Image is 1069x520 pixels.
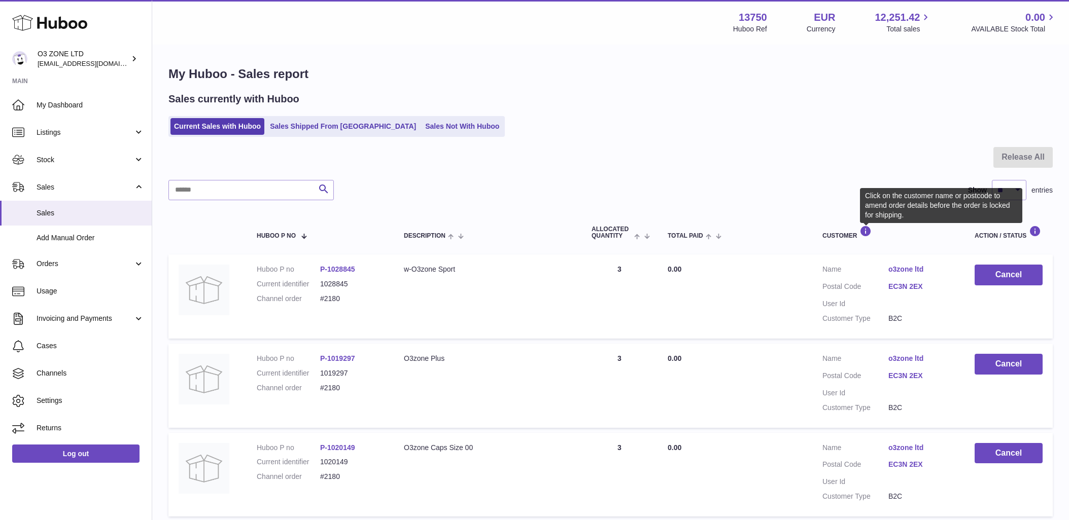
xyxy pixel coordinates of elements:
[179,354,229,404] img: no-photo-large.jpg
[257,354,320,363] dt: Huboo P no
[257,279,320,289] dt: Current identifier
[170,118,264,135] a: Current Sales with Huboo
[668,354,681,362] span: 0.00
[581,254,658,339] td: 3
[886,24,932,34] span: Total sales
[404,354,571,363] div: O3zone Plus
[37,155,133,165] span: Stock
[179,265,229,315] img: no-photo-large.jpg
[822,477,888,487] dt: User Id
[37,208,144,218] span: Sales
[38,49,129,68] div: O3 ZONE LTD
[888,492,954,501] dd: B2C
[822,226,954,239] div: Customer
[37,233,144,243] span: Add Manual Order
[888,282,954,291] a: EC3N 2EX
[179,443,229,494] img: no-photo-large.jpg
[404,265,571,274] div: w-O3zone Sport
[37,423,144,433] span: Returns
[37,128,133,137] span: Listings
[860,188,1022,223] div: Click on the customer name or postcode to amend order details before the order is locked for ship...
[257,443,320,453] dt: Huboo P no
[822,354,888,366] dt: Name
[668,233,703,239] span: Total paid
[822,371,888,383] dt: Postal Code
[975,443,1043,464] button: Cancel
[37,368,144,378] span: Channels
[581,344,658,428] td: 3
[257,294,320,304] dt: Channel order
[668,265,681,273] span: 0.00
[968,185,987,195] label: Show
[592,226,632,239] span: ALLOCATED Quantity
[404,443,571,453] div: O3zone Caps Size 00
[257,457,320,467] dt: Current identifier
[38,59,149,67] span: [EMAIL_ADDRESS][DOMAIN_NAME]
[320,443,355,452] a: P-1020149
[975,265,1043,285] button: Cancel
[888,443,954,453] a: o3zone ltd
[320,265,355,273] a: P-1028845
[12,444,140,463] a: Log out
[888,460,954,469] a: EC3N 2EX
[320,279,384,289] dd: 1028845
[320,472,384,481] dd: #2180
[257,368,320,378] dt: Current identifier
[320,457,384,467] dd: 1020149
[37,100,144,110] span: My Dashboard
[975,354,1043,375] button: Cancel
[257,233,296,239] span: Huboo P no
[888,265,954,274] a: o3zone ltd
[875,11,932,34] a: 12,251.42 Total sales
[581,433,658,517] td: 3
[814,11,835,24] strong: EUR
[37,286,144,296] span: Usage
[875,11,920,24] span: 12,251.42
[37,182,133,192] span: Sales
[37,341,144,351] span: Cases
[975,226,1043,239] div: Action / Status
[320,383,384,393] dd: #2180
[822,492,888,501] dt: Customer Type
[822,443,888,455] dt: Name
[168,92,299,106] h2: Sales currently with Huboo
[822,460,888,472] dt: Postal Code
[257,265,320,274] dt: Huboo P no
[822,299,888,309] dt: User Id
[422,118,503,135] a: Sales Not With Huboo
[822,314,888,323] dt: Customer Type
[822,388,888,398] dt: User Id
[37,259,133,269] span: Orders
[257,472,320,481] dt: Channel order
[733,24,767,34] div: Huboo Ref
[822,265,888,277] dt: Name
[1025,11,1045,24] span: 0.00
[168,66,1053,82] h1: My Huboo - Sales report
[668,443,681,452] span: 0.00
[971,11,1057,34] a: 0.00 AVAILABLE Stock Total
[257,383,320,393] dt: Channel order
[888,403,954,413] dd: B2C
[739,11,767,24] strong: 13750
[822,282,888,294] dt: Postal Code
[822,403,888,413] dt: Customer Type
[807,24,836,34] div: Currency
[12,51,27,66] img: hello@o3zoneltd.co.uk
[37,314,133,323] span: Invoicing and Payments
[320,368,384,378] dd: 1019297
[37,396,144,405] span: Settings
[888,314,954,323] dd: B2C
[888,354,954,363] a: o3zone ltd
[888,371,954,381] a: EC3N 2EX
[404,233,445,239] span: Description
[320,294,384,304] dd: #2180
[266,118,420,135] a: Sales Shipped From [GEOGRAPHIC_DATA]
[1031,185,1053,195] span: entries
[971,24,1057,34] span: AVAILABLE Stock Total
[320,354,355,362] a: P-1019297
